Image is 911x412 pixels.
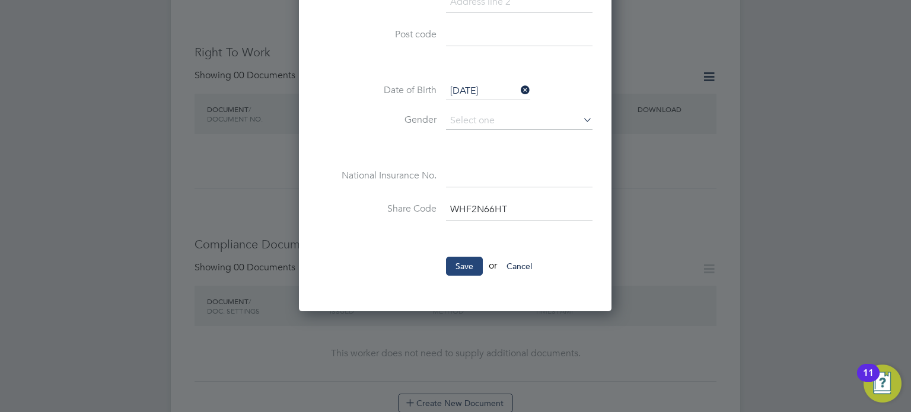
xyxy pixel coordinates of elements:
label: Date of Birth [318,84,437,97]
label: Share Code [318,203,437,215]
label: Post code [318,28,437,41]
li: or [318,257,593,288]
button: Cancel [497,257,541,276]
label: Gender [318,114,437,126]
button: Open Resource Center, 11 new notifications [864,365,902,403]
input: Select one [446,112,593,130]
input: Select one [446,82,530,100]
button: Save [446,257,483,276]
div: 11 [863,373,874,388]
label: National Insurance No. [318,170,437,182]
